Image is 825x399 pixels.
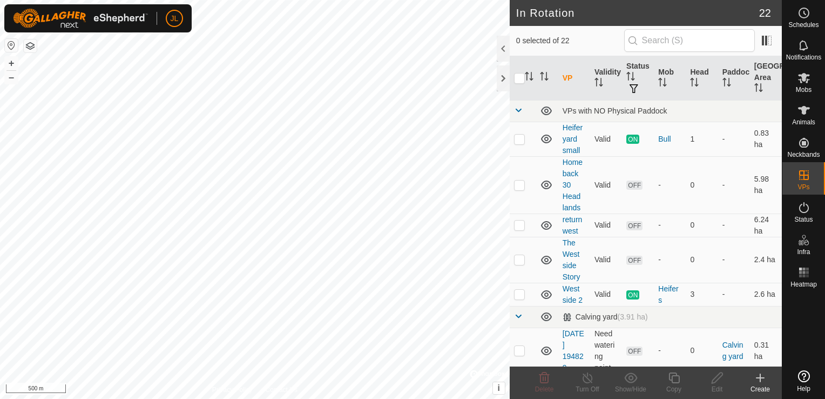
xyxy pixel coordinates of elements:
div: Heifers [658,283,681,306]
p-sorticon: Activate to sort [525,74,533,82]
p-sorticon: Activate to sort [722,79,731,88]
td: Valid [590,283,622,306]
div: - [658,179,681,191]
td: 0.31 ha [750,328,782,374]
span: Schedules [788,22,819,28]
div: Show/Hide [609,384,652,394]
button: i [493,382,505,394]
td: 2.6 ha [750,283,782,306]
span: JL [171,13,179,24]
td: - [718,122,750,156]
td: Valid [590,156,622,214]
td: 0.83 ha [750,122,782,156]
div: - [658,220,681,231]
span: ON [626,290,639,300]
a: The West side Story [563,238,580,281]
h2: In Rotation [516,6,759,19]
span: Infra [797,249,810,255]
div: Calving yard [563,312,648,322]
a: Calving yard [722,341,743,361]
span: VPs [797,184,809,190]
p-sorticon: Activate to sort [540,74,549,82]
span: OFF [626,256,643,265]
a: Home back 30 Head lands [563,158,583,212]
td: Valid [590,214,622,237]
td: 6.24 ha [750,214,782,237]
span: ON [626,135,639,144]
p-sorticon: Activate to sort [690,79,699,88]
span: 22 [759,5,771,21]
span: (3.91 ha) [618,312,648,321]
p-sorticon: Activate to sort [658,79,667,88]
a: Heifer yard small [563,123,583,155]
th: Paddock [718,56,750,101]
td: 5.98 ha [750,156,782,214]
td: - [718,283,750,306]
td: 0 [686,214,718,237]
a: West side 2 [563,284,583,304]
span: Mobs [796,87,812,93]
th: Head [686,56,718,101]
span: Animals [792,119,815,125]
td: 0 [686,328,718,374]
div: Bull [658,134,681,145]
a: Privacy Policy [212,385,253,395]
div: - [658,254,681,265]
span: Heatmap [790,281,817,288]
td: - [718,156,750,214]
td: Valid [590,237,622,283]
td: 2.4 ha [750,237,782,283]
td: 0 [686,237,718,283]
th: VP [558,56,590,101]
p-sorticon: Activate to sort [594,79,603,88]
td: - [718,237,750,283]
button: + [5,57,18,70]
a: Contact Us [266,385,297,395]
p-sorticon: Activate to sort [626,74,635,82]
a: [DATE] 194829 [563,329,584,372]
span: i [498,383,500,393]
th: Mob [654,56,686,101]
a: return west [563,215,583,235]
button: – [5,71,18,84]
div: VPs with NO Physical Paddock [563,107,777,115]
div: Turn Off [566,384,609,394]
span: Delete [535,385,554,393]
td: 1 [686,122,718,156]
span: 0 selected of 22 [516,35,624,46]
span: Help [797,385,810,392]
td: - [718,214,750,237]
td: Need watering point [590,328,622,374]
div: Edit [695,384,739,394]
button: Reset Map [5,39,18,52]
img: Gallagher Logo [13,9,148,28]
div: Create [739,384,782,394]
th: [GEOGRAPHIC_DATA] Area [750,56,782,101]
td: Valid [590,122,622,156]
div: - [658,345,681,356]
td: 0 [686,156,718,214]
th: Validity [590,56,622,101]
span: Neckbands [787,151,820,158]
td: 3 [686,283,718,306]
span: Notifications [786,54,821,61]
span: OFF [626,221,643,230]
p-sorticon: Activate to sort [754,85,763,94]
span: OFF [626,181,643,190]
span: OFF [626,347,643,356]
th: Status [622,56,654,101]
div: Copy [652,384,695,394]
span: Status [794,216,813,223]
button: Map Layers [24,39,37,52]
input: Search (S) [624,29,755,52]
a: Help [782,366,825,396]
